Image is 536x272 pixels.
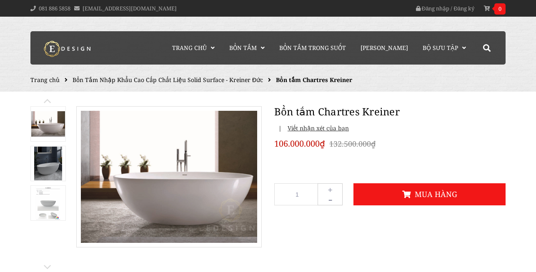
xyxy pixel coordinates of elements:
[30,76,60,84] a: Trang chủ
[353,183,506,205] button: Mua hàng
[274,104,506,119] h1: Bồn tắm Chartres Kreiner
[31,111,65,137] img: Bồn tắm nhập khẩu Chartres thương hiệu Kreiner Đức
[354,31,414,65] a: [PERSON_NAME]
[229,44,257,52] span: Bồn Tắm
[279,44,346,52] span: Bồn Tắm Trong Suốt
[318,183,343,195] button: +
[83,5,177,12] a: [EMAIL_ADDRESS][DOMAIN_NAME]
[39,5,70,12] a: 081 886 5858
[172,44,207,52] span: Trang chủ
[451,5,452,12] span: /
[166,31,221,65] a: Trang chủ
[73,76,263,84] a: Bồn Tắm Nhập Khẩu Cao Cấp Chất Liệu Solid Surface - Kreiner Đức
[223,31,271,65] a: Bồn Tắm
[276,76,352,84] span: Bồn tắm Chartres Kreiner
[274,137,325,150] span: 106.000.000₫
[35,186,60,220] img: Bồn tắm Chartres Kreiner
[273,31,352,65] a: Bồn Tắm Trong Suốt
[423,44,458,52] span: Bộ Sưu Tập
[278,124,282,132] span: |
[494,3,506,15] span: 0
[283,124,349,132] span: Viết nhận xét của bạn
[37,40,99,57] img: logo Kreiner Germany - Edesign Interior
[329,139,376,149] del: 132.500.000₫
[361,44,408,52] span: [PERSON_NAME]
[416,31,472,65] a: Bộ Sưu Tập
[34,147,62,180] img: Bồn tắm Chartres Kreiner
[318,193,343,205] button: -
